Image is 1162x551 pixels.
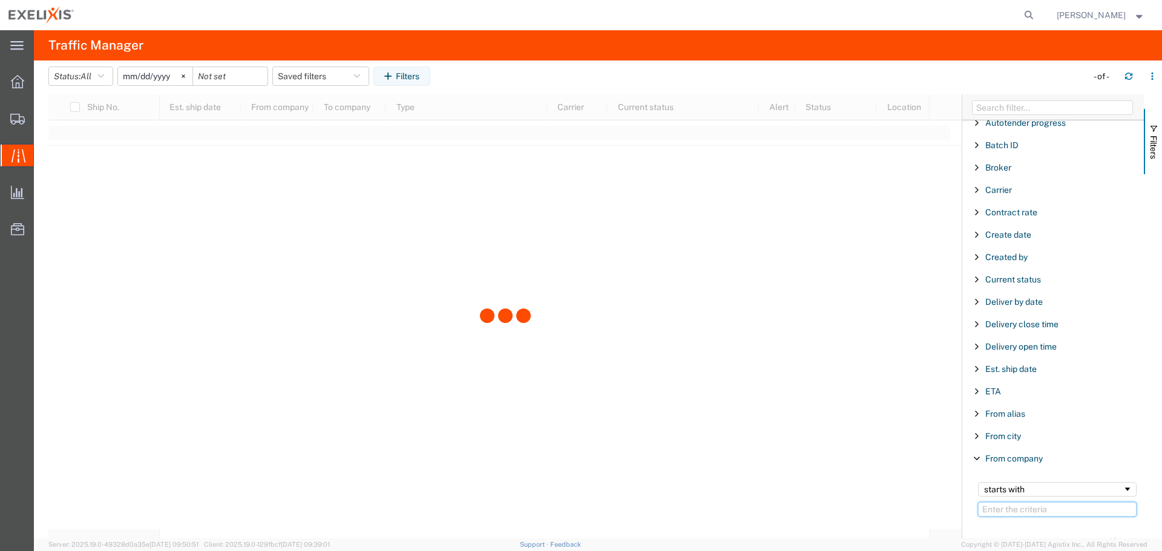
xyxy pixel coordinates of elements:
a: Support [520,541,550,548]
span: Delivery close time [985,319,1059,329]
span: Contract rate [985,207,1037,217]
button: Saved filters [272,67,369,86]
div: Filtering operator [978,482,1137,497]
img: logo [8,6,74,24]
div: Filter List 67 Filters [962,120,1144,538]
span: ETA [985,386,1001,396]
a: Feedback [550,541,581,548]
button: Status:All [48,67,113,86]
span: Deliver by date [985,297,1043,307]
span: Batch ID [985,140,1019,150]
span: From city [985,431,1021,441]
span: Current status [985,275,1041,284]
div: starts with [984,484,1123,494]
span: Broker [985,163,1011,172]
span: From company [985,454,1043,463]
span: Carrier [985,185,1012,195]
span: Delivery open time [985,342,1057,351]
span: Fred Eisenman [1057,8,1126,22]
span: From alias [985,409,1025,419]
input: Not set [193,67,268,85]
div: - of - [1094,70,1115,83]
span: Client: 2025.19.0-129fbcf [204,541,330,548]
span: Filters [1149,135,1158,159]
span: Autotender progress [985,118,1066,128]
span: [DATE] 09:50:51 [149,541,199,548]
button: Filters [373,67,430,86]
input: Filter Value [978,502,1137,517]
button: [PERSON_NAME] [1056,8,1146,22]
input: Filter Columns Input [972,100,1133,115]
h4: Traffic Manager [48,30,143,60]
span: Server: 2025.19.0-49328d0a35e [48,541,199,548]
span: [DATE] 09:39:01 [281,541,330,548]
span: Create date [985,230,1031,240]
span: Created by [985,252,1028,262]
input: Not set [118,67,192,85]
span: Copyright © [DATE]-[DATE] Agistix Inc., All Rights Reserved [961,540,1147,550]
span: Est. ship date [985,364,1037,374]
span: All [80,71,91,81]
